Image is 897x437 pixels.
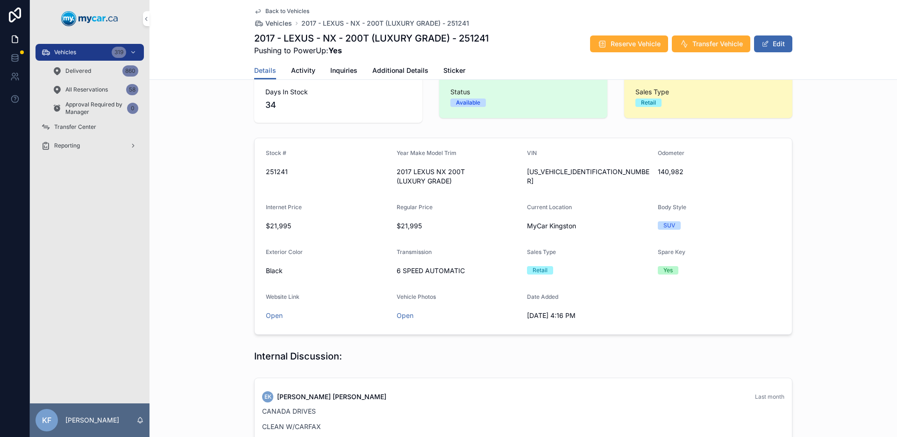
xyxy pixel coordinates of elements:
span: KF [42,415,51,426]
h1: 2017 - LEXUS - NX - 200T (LUXURY GRADE) - 251241 [254,32,489,45]
span: Current Location [527,204,572,211]
span: Black [266,266,283,275]
p: CANADA DRIVES [262,406,784,416]
strong: Yes [328,46,342,55]
span: Stock # [266,149,286,156]
button: Reserve Vehicle [590,35,668,52]
p: [PERSON_NAME] [65,416,119,425]
div: 860 [122,65,138,77]
span: Days In Stock [265,87,411,97]
img: App logo [61,11,118,26]
span: Approval Required by Manager [65,101,123,116]
div: Yes [663,266,673,275]
span: Regular Price [397,204,433,211]
a: Sticker [443,62,465,81]
span: Sticker [443,66,465,75]
span: Details [254,66,276,75]
div: 0 [127,103,138,114]
span: Body Style [658,204,686,211]
span: Spare Key [658,248,685,255]
span: Transfer Vehicle [692,39,743,49]
a: Open [397,311,413,319]
span: [PERSON_NAME] [PERSON_NAME] [277,392,386,402]
button: Edit [754,35,792,52]
a: Vehicles319 [36,44,144,61]
span: Back to Vehicles [265,7,309,15]
span: 140,982 [658,167,781,176]
span: $21,995 [397,221,520,231]
a: 2017 - LEXUS - NX - 200T (LUXURY GRADE) - 251241 [301,19,469,28]
span: Reserve Vehicle [611,39,661,49]
span: MyCar Kingston [527,221,576,231]
span: Vehicles [265,19,292,28]
span: Last month [755,393,784,400]
a: Reporting [36,137,144,154]
span: [US_VEHICLE_IDENTIFICATION_NUMBER] [527,167,650,186]
span: Internet Price [266,204,302,211]
a: All Reservations58 [47,81,144,98]
h1: Internal Discussion: [254,350,342,363]
span: VIN [527,149,537,156]
a: Details [254,62,276,80]
a: Back to Vehicles [254,7,309,15]
div: scrollable content [30,37,149,166]
span: Vehicles [54,49,76,56]
span: All Reservations [65,86,108,93]
a: Vehicles [254,19,292,28]
div: 58 [126,84,138,95]
span: Odometer [658,149,684,156]
a: Activity [291,62,315,81]
a: Open [266,311,283,319]
span: Reporting [54,142,80,149]
a: Delivered860 [47,63,144,79]
span: [DATE] 4:16 PM [527,311,650,320]
span: Sales Type [527,248,556,255]
span: 251241 [266,167,389,176]
span: Pushing to PowerUp: [254,45,489,56]
span: Status [450,87,596,97]
span: 2017 LEXUS NX 200T (LUXURY GRADE) [397,167,520,186]
span: Vehicle Photos [397,293,436,300]
div: Available [456,99,480,107]
span: Delivered [65,67,91,75]
div: 319 [112,47,126,58]
button: Transfer Vehicle [672,35,750,52]
span: 6 SPEED AUTOMATIC [397,266,520,275]
p: CLEAN W/CARFAX [262,422,784,431]
div: Retail [641,99,656,107]
span: $21,995 [266,221,389,231]
div: SUV [663,221,675,230]
span: Date Added [527,293,558,300]
span: Activity [291,66,315,75]
a: Inquiries [330,62,357,81]
div: Retail [533,266,548,275]
span: Inquiries [330,66,357,75]
span: Website Link [266,293,299,300]
span: Additional Details [372,66,428,75]
span: Sales Type [635,87,781,97]
a: Additional Details [372,62,428,81]
span: EK [264,393,271,401]
span: Year Make Model Trim [397,149,456,156]
a: Transfer Center [36,119,144,135]
span: Transfer Center [54,123,96,131]
span: Exterior Color [266,248,303,255]
a: Approval Required by Manager0 [47,100,144,117]
span: 34 [265,99,411,112]
span: Transmission [397,248,432,255]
